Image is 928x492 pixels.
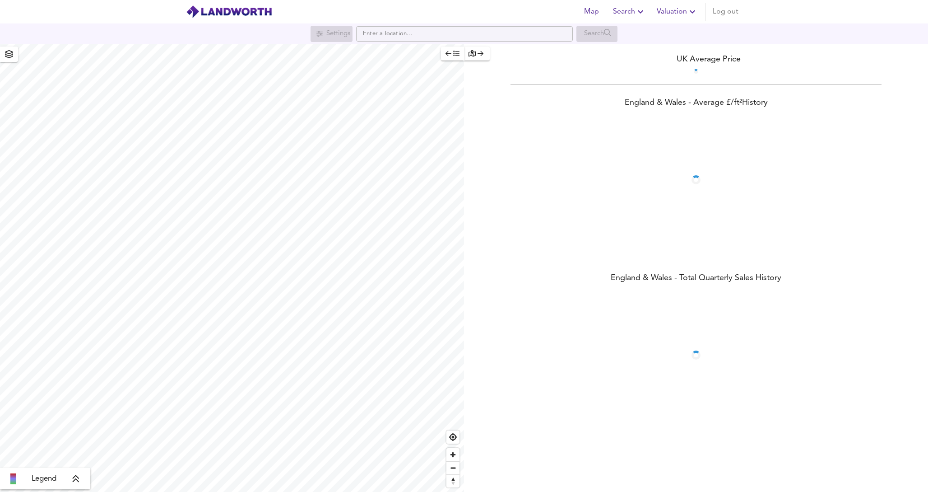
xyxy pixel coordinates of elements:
[713,5,738,18] span: Log out
[709,3,742,21] button: Log out
[356,26,573,42] input: Enter a location...
[186,5,272,19] img: logo
[446,431,459,444] button: Find my location
[446,474,459,487] button: Reset bearing to north
[657,5,698,18] span: Valuation
[446,448,459,461] button: Zoom in
[653,3,701,21] button: Valuation
[613,5,646,18] span: Search
[609,3,650,21] button: Search
[580,5,602,18] span: Map
[464,97,928,110] div: England & Wales - Average £/ ft² History
[464,53,928,66] div: UK Average Price
[32,473,56,484] span: Legend
[446,461,459,474] button: Zoom out
[464,272,928,285] div: England & Wales - Total Quarterly Sales History
[577,3,606,21] button: Map
[311,26,353,42] div: Search for a location first or explore the map
[576,26,617,42] div: Search for a location first or explore the map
